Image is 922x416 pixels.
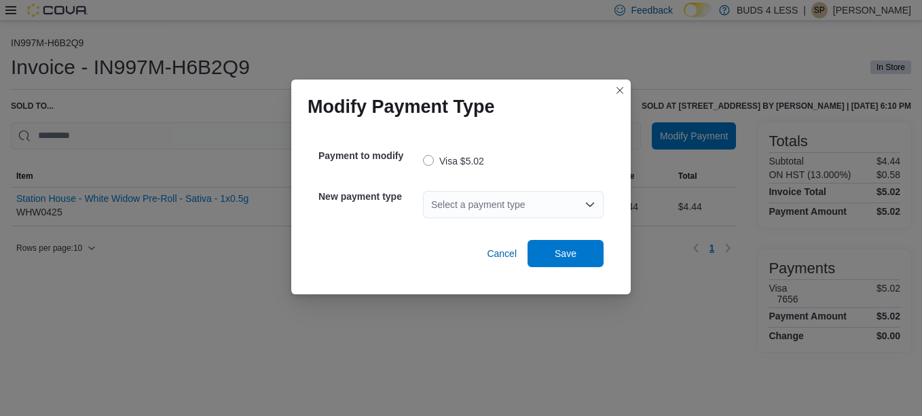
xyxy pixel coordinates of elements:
span: Cancel [487,247,517,260]
button: Closes this modal window [612,82,628,99]
button: Cancel [481,240,522,267]
button: Save [528,240,604,267]
h1: Modify Payment Type [308,96,495,118]
span: Save [555,247,576,260]
h5: Payment to modify [318,142,420,169]
button: Open list of options [585,199,595,210]
h5: New payment type [318,183,420,210]
label: Visa $5.02 [423,153,484,169]
input: Accessible screen reader label [431,196,432,213]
